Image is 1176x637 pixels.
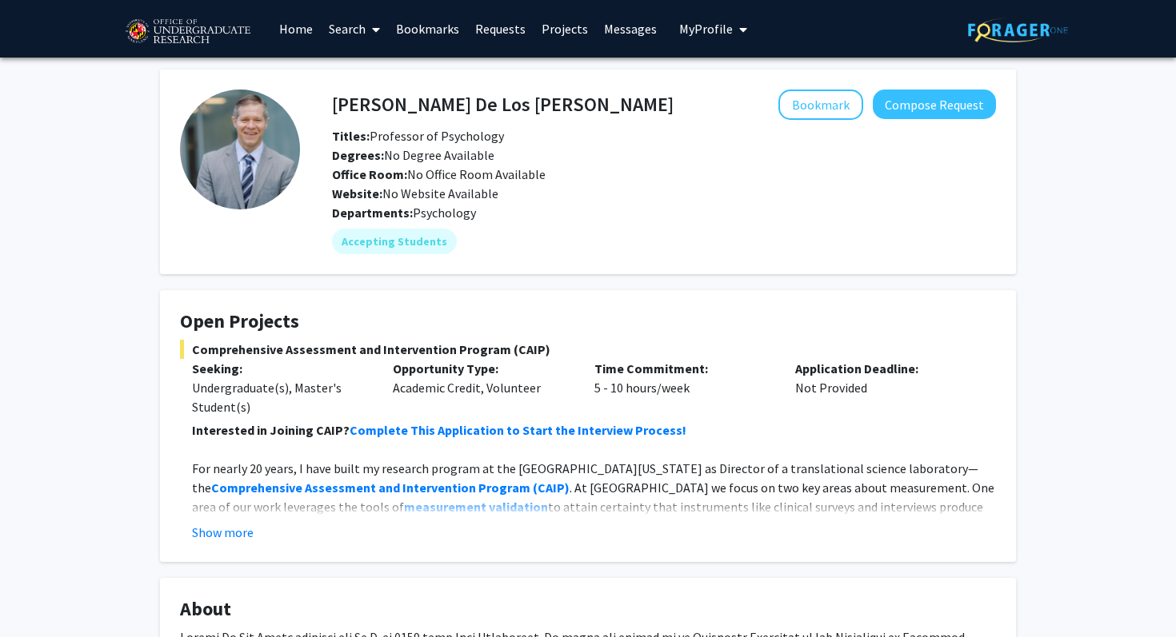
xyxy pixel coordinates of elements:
div: 5 - 10 hours/week [582,359,783,416]
a: Bookmarks [388,1,467,57]
p: Time Commitment: [594,359,771,378]
h4: Open Projects [180,310,996,333]
span: Psychology [413,205,476,221]
button: Show more [192,523,254,542]
a: Search [321,1,388,57]
img: Profile Picture [180,90,300,209]
p: Seeking: [192,359,369,378]
a: Home [271,1,321,57]
a: Comprehensive Assessment and Intervention Program (CAIP) [211,480,570,496]
b: Website: [332,185,382,201]
a: Messages [596,1,665,57]
span: No Website Available [332,185,498,201]
a: Requests [467,1,534,57]
div: Academic Credit, Volunteer [381,359,582,416]
p: Application Deadline: [795,359,972,378]
span: Comprehensive Assessment and Intervention Program (CAIP) [180,340,996,359]
span: No Degree Available [332,147,494,163]
button: Compose Request to Andres De Los Reyes [873,90,996,119]
img: University of Maryland Logo [120,12,255,52]
span: My Profile [679,21,733,37]
h4: [PERSON_NAME] De Los [PERSON_NAME] [332,90,674,119]
strong: (CAIP) [533,480,570,496]
span: No Office Room Available [332,166,546,182]
a: measurement validation [404,499,548,515]
h4: About [180,598,996,621]
p: Opportunity Type: [393,359,570,378]
div: Undergraduate(s), Master's Student(s) [192,378,369,416]
button: Add Andres De Los Reyes to Bookmarks [778,90,863,120]
strong: Comprehensive Assessment and Intervention Program [211,480,530,496]
strong: Interested in Joining CAIP? [192,422,350,438]
b: Departments: [332,205,413,221]
b: Degrees: [332,147,384,163]
mat-chip: Accepting Students [332,229,457,254]
span: Professor of Psychology [332,128,504,144]
a: Projects [534,1,596,57]
a: Complete This Application to Start the Interview Process! [350,422,686,438]
b: Office Room: [332,166,407,182]
b: Titles: [332,128,370,144]
div: Not Provided [783,359,984,416]
img: ForagerOne Logo [968,18,1068,42]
